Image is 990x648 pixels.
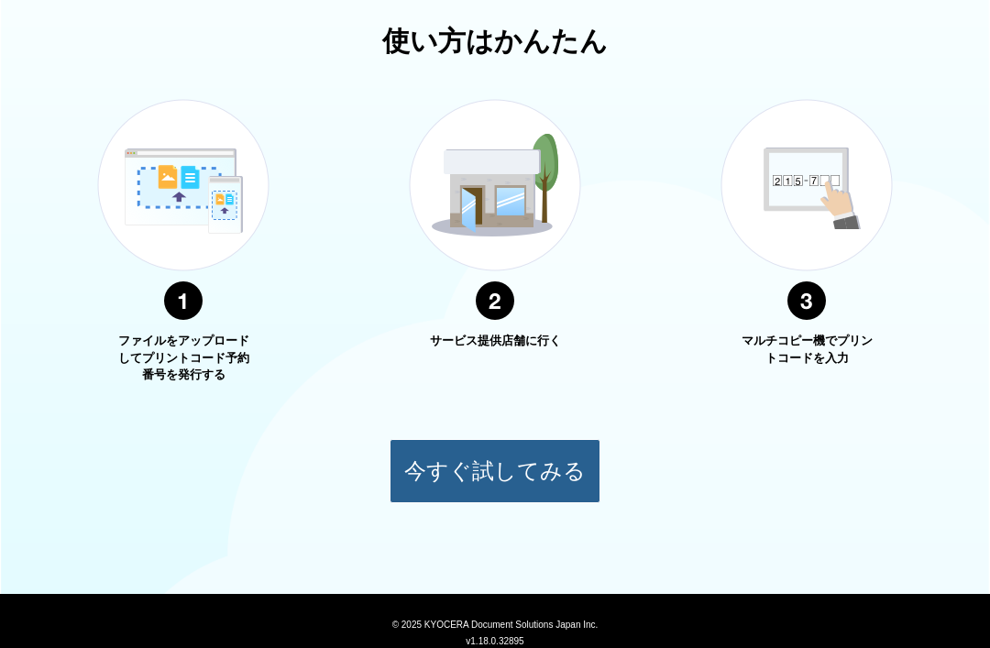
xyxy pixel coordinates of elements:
[392,618,599,630] span: © 2025 KYOCERA Document Solutions Japan Inc.
[738,333,875,367] p: マルチコピー機でプリントコードを入力
[426,333,564,350] p: サービス提供店舗に行く
[390,439,600,503] button: 今すぐ試してみる
[466,635,523,646] span: v1.18.0.32895
[115,333,252,384] p: ファイルをアップロードしてプリントコード予約番号を発行する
